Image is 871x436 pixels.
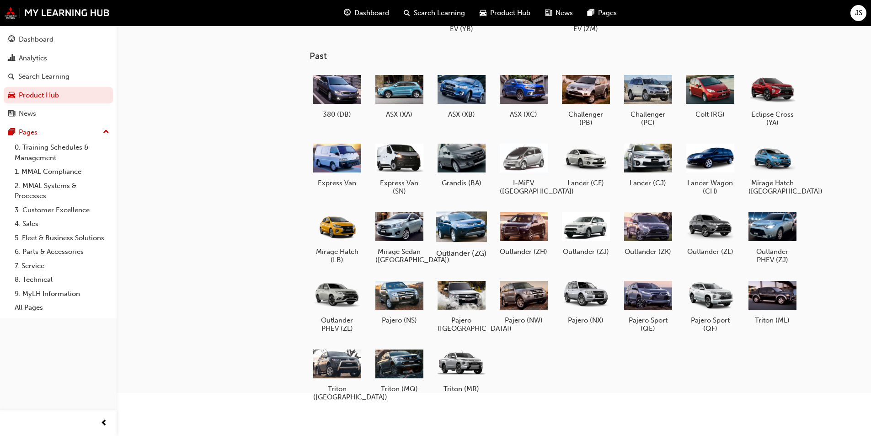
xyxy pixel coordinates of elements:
[686,248,734,256] h5: Outlander (ZL)
[434,275,489,336] a: Pajero ([GEOGRAPHIC_DATA])
[496,206,551,259] a: Outlander (ZH)
[5,7,110,19] img: mmal
[745,275,800,328] a: Triton (ML)
[313,316,361,333] h5: Outlander PHEV (ZL)
[375,179,423,195] h5: Express Van (SN)
[19,127,37,138] div: Pages
[496,275,551,328] a: Pajero (NW)
[434,344,489,397] a: Triton (MR)
[620,206,675,259] a: Outlander (ZK)
[19,108,36,119] div: News
[624,179,672,187] h5: Lancer (CJ)
[313,385,361,401] h5: Triton ([GEOGRAPHIC_DATA])
[745,138,800,199] a: Mirage Hatch ([GEOGRAPHIC_DATA])
[310,275,364,336] a: Outlander PHEV (ZL)
[545,7,552,19] span: news-icon
[500,179,548,195] h5: I-MiEV ([GEOGRAPHIC_DATA])
[438,316,486,333] h5: Pajero ([GEOGRAPHIC_DATA])
[11,179,113,203] a: 2. MMAL Systems & Processes
[686,316,734,333] h5: Pajero Sport (QF)
[11,140,113,165] a: 0. Training Schedules & Management
[310,51,829,61] h3: Past
[8,92,15,100] span: car-icon
[438,179,486,187] h5: Grandis (BA)
[310,344,364,405] a: Triton ([GEOGRAPHIC_DATA])
[562,248,610,256] h5: Outlander (ZJ)
[404,7,410,19] span: search-icon
[372,206,427,268] a: Mirage Sedan ([GEOGRAPHIC_DATA])
[620,69,675,130] a: Challenger (PC)
[396,4,472,22] a: search-iconSearch Learning
[310,69,364,122] a: 380 (DB)
[436,248,486,257] h5: Outlander (ZG)
[598,8,617,18] span: Pages
[19,53,47,64] div: Analytics
[748,316,796,324] h5: Triton (ML)
[11,245,113,259] a: 6. Parts & Accessories
[103,126,109,138] span: up-icon
[434,138,489,191] a: Grandis (BA)
[556,8,573,18] span: News
[4,124,113,141] button: Pages
[434,69,489,122] a: ASX (XB)
[748,110,796,127] h5: Eclipse Cross (YA)
[310,138,364,191] a: Express Van
[414,8,465,18] span: Search Learning
[686,110,734,118] h5: Colt (RG)
[562,110,610,127] h5: Challenger (PB)
[4,50,113,67] a: Analytics
[562,179,610,187] h5: Lancer (CF)
[558,206,613,259] a: Outlander (ZJ)
[472,4,538,22] a: car-iconProduct Hub
[372,275,427,328] a: Pajero (NS)
[375,385,423,393] h5: Triton (MQ)
[624,110,672,127] h5: Challenger (PC)
[558,69,613,130] a: Challenger (PB)
[11,287,113,301] a: 9. MyLH Information
[438,385,486,393] h5: Triton (MR)
[11,217,113,231] a: 4. Sales
[855,8,862,18] span: JS
[620,275,675,336] a: Pajero Sport (QE)
[683,275,737,336] a: Pajero Sport (QF)
[748,248,796,264] h5: Outlander PHEV (ZJ)
[4,105,113,122] a: News
[490,8,530,18] span: Product Hub
[310,206,364,268] a: Mirage Hatch (LB)
[500,110,548,118] h5: ASX (XC)
[580,4,624,22] a: pages-iconPages
[375,316,423,324] h5: Pajero (NS)
[344,7,351,19] span: guage-icon
[438,110,486,118] h5: ASX (XB)
[538,4,580,22] a: news-iconNews
[434,206,489,259] a: Outlander (ZG)
[11,165,113,179] a: 1. MMAL Compliance
[313,110,361,118] h5: 380 (DB)
[588,7,594,19] span: pages-icon
[375,110,423,118] h5: ASX (XA)
[496,69,551,122] a: ASX (XC)
[4,87,113,104] a: Product Hub
[745,206,800,268] a: Outlander PHEV (ZJ)
[372,344,427,397] a: Triton (MQ)
[8,110,15,118] span: news-icon
[562,316,610,324] h5: Pajero (NX)
[375,248,423,264] h5: Mirage Sedan ([GEOGRAPHIC_DATA])
[337,4,396,22] a: guage-iconDashboard
[18,71,69,82] div: Search Learning
[4,68,113,85] a: Search Learning
[683,138,737,199] a: Lancer Wagon (CH)
[558,138,613,191] a: Lancer (CF)
[748,179,796,195] h5: Mirage Hatch ([GEOGRAPHIC_DATA])
[683,206,737,259] a: Outlander (ZL)
[500,248,548,256] h5: Outlander (ZH)
[11,203,113,217] a: 3. Customer Excellence
[500,316,548,324] h5: Pajero (NW)
[354,8,389,18] span: Dashboard
[19,34,53,45] div: Dashboard
[8,54,15,63] span: chart-icon
[558,275,613,328] a: Pajero (NX)
[686,179,734,195] h5: Lancer Wagon (CH)
[8,36,15,44] span: guage-icon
